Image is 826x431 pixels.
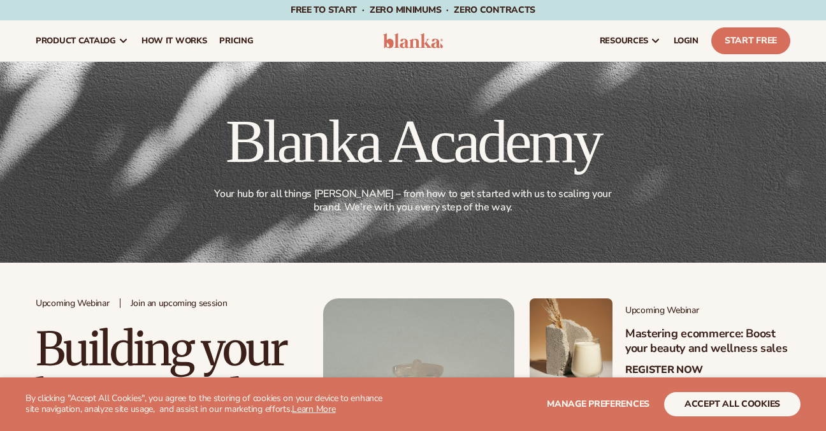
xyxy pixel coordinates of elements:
[36,36,116,46] span: product catalog
[29,20,135,61] a: product catalog
[625,326,790,356] h3: Mastering ecommerce: Boost your beauty and wellness sales
[213,20,259,61] a: pricing
[207,111,619,172] h1: Blanka Academy
[219,36,253,46] span: pricing
[674,36,699,46] span: LOGIN
[291,4,535,16] span: Free to start · ZERO minimums · ZERO contracts
[664,392,801,416] button: accept all cookies
[547,392,649,416] button: Manage preferences
[135,20,214,61] a: How It Works
[625,305,790,316] span: Upcoming Webinar
[210,187,616,214] p: Your hub for all things [PERSON_NAME] – from how to get started with us to scaling your brand. We...
[667,20,705,61] a: LOGIN
[547,398,649,410] span: Manage preferences
[593,20,667,61] a: resources
[600,36,648,46] span: resources
[292,403,335,415] a: Learn More
[711,27,790,54] a: Start Free
[383,33,443,48] img: logo
[25,393,392,415] p: By clicking "Accept All Cookies", you agree to the storing of cookies on your device to enhance s...
[131,298,228,309] span: Join an upcoming session
[36,298,110,309] span: Upcoming Webinar
[625,364,703,376] a: Register Now
[141,36,207,46] span: How It Works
